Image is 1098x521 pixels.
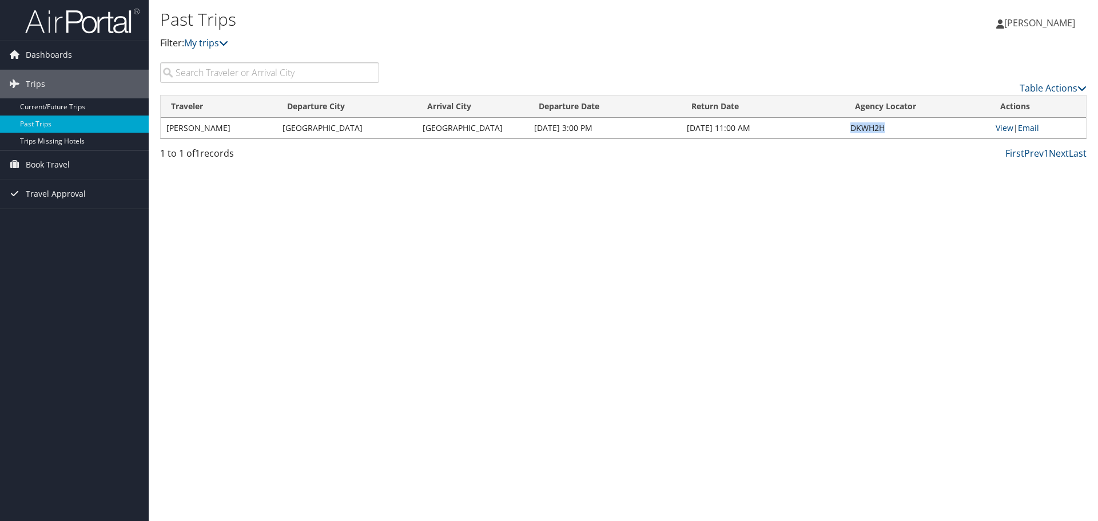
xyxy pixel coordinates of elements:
a: Next [1049,147,1069,160]
a: Table Actions [1020,82,1087,94]
img: airportal-logo.png [25,7,140,34]
input: Search Traveler or Arrival City [160,62,379,83]
td: [GEOGRAPHIC_DATA] [417,118,528,138]
td: [DATE] 3:00 PM [528,118,682,138]
a: My trips [184,37,228,49]
th: Departure City: activate to sort column ascending [277,96,417,118]
div: 1 to 1 of records [160,146,379,166]
span: Travel Approval [26,180,86,208]
th: Traveler: activate to sort column ascending [161,96,277,118]
span: Book Travel [26,150,70,179]
td: DKWH2H [845,118,990,138]
th: Arrival City: activate to sort column ascending [417,96,528,118]
span: Trips [26,70,45,98]
a: 1 [1044,147,1049,160]
span: Dashboards [26,41,72,69]
span: 1 [195,147,200,160]
th: Departure Date: activate to sort column ascending [528,96,682,118]
td: | [990,118,1086,138]
span: [PERSON_NAME] [1004,17,1075,29]
a: First [1005,147,1024,160]
a: Last [1069,147,1087,160]
p: Filter: [160,36,778,51]
th: Return Date: activate to sort column ascending [681,96,844,118]
td: [GEOGRAPHIC_DATA] [277,118,417,138]
th: Agency Locator: activate to sort column ascending [845,96,990,118]
a: [PERSON_NAME] [996,6,1087,40]
a: View [996,122,1013,133]
h1: Past Trips [160,7,778,31]
td: [DATE] 11:00 AM [681,118,844,138]
a: Email [1018,122,1039,133]
a: Prev [1024,147,1044,160]
th: Actions [990,96,1086,118]
td: [PERSON_NAME] [161,118,277,138]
